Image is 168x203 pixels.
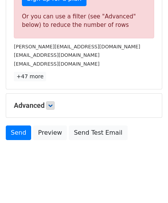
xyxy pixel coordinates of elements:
div: Or you can use a filter (see "Advanced" below) to reduce the number of rows [22,12,146,30]
a: Send Test Email [69,125,127,140]
h5: Advanced [14,101,154,110]
a: Send [6,125,31,140]
a: +47 more [14,72,46,81]
iframe: Chat Widget [130,166,168,203]
small: [PERSON_NAME][EMAIL_ADDRESS][DOMAIN_NAME] [14,44,140,50]
small: [EMAIL_ADDRESS][DOMAIN_NAME] [14,52,100,58]
a: Preview [33,125,67,140]
small: [EMAIL_ADDRESS][DOMAIN_NAME] [14,61,100,67]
